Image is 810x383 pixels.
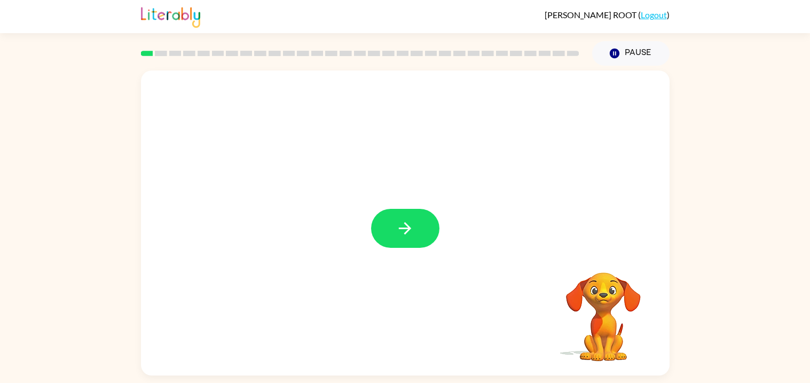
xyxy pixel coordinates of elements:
a: Logout [641,10,667,20]
video: Your browser must support playing .mp4 files to use Literably. Please try using another browser. [550,256,657,363]
div: ( ) [545,10,670,20]
img: Literably [141,4,200,28]
span: [PERSON_NAME] ROOT [545,10,638,20]
button: Pause [592,41,670,66]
